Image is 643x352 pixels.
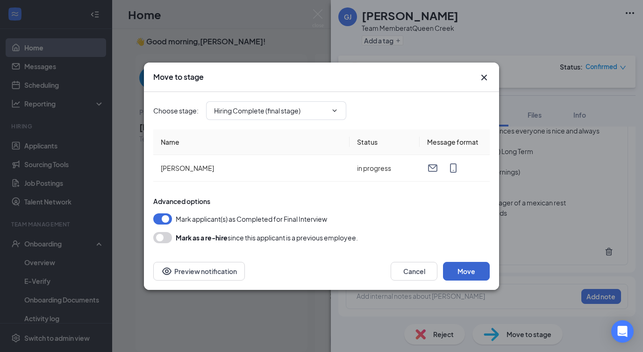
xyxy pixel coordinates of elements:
[427,162,438,174] svg: Email
[391,262,437,281] button: Cancel
[176,213,327,225] span: Mark applicant(s) as Completed for Final Interview
[153,129,350,155] th: Name
[161,164,214,172] span: [PERSON_NAME]
[448,162,459,174] svg: MobileSms
[479,72,490,83] svg: Cross
[611,320,634,343] div: Open Intercom Messenger
[153,262,245,281] button: Preview notificationEye
[479,72,490,83] button: Close
[350,129,420,155] th: Status
[176,232,358,243] div: since this applicant is a previous employee.
[350,155,420,182] td: in progress
[331,107,338,114] svg: ChevronDown
[176,233,228,242] b: Mark as a re-hire
[153,197,490,206] div: Advanced options
[443,262,490,281] button: Move
[153,72,204,82] h3: Move to stage
[153,106,199,116] span: Choose stage :
[420,129,490,155] th: Message format
[161,266,172,277] svg: Eye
